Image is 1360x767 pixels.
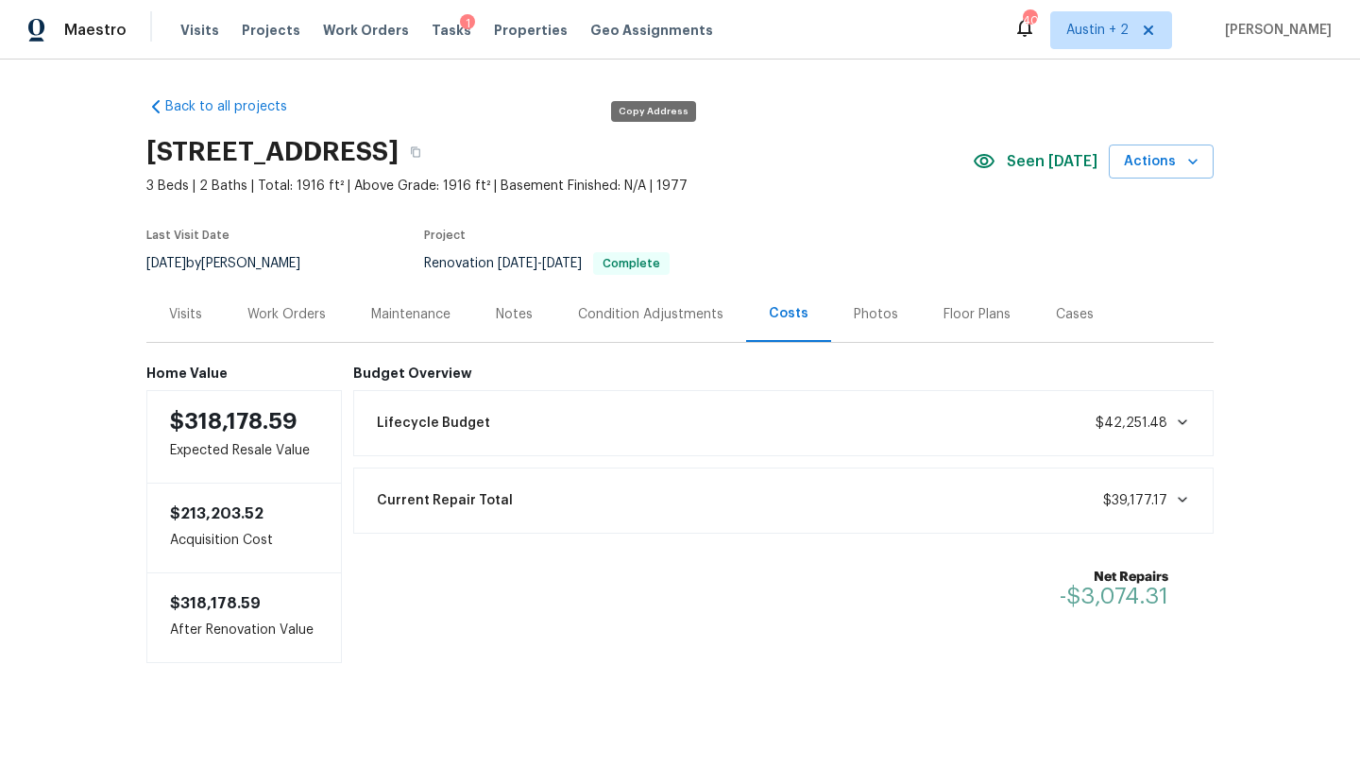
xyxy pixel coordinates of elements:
div: Floor Plans [943,305,1011,324]
div: Costs [769,304,808,323]
div: Expected Resale Value [146,390,342,484]
span: Projects [242,21,300,40]
span: Tasks [432,24,471,37]
span: Visits [180,21,219,40]
span: Complete [595,258,668,269]
span: $39,177.17 [1103,494,1167,507]
div: Work Orders [247,305,326,324]
a: Back to all projects [146,97,328,116]
span: - [498,257,582,270]
span: $42,251.48 [1096,417,1167,430]
span: $318,178.59 [170,596,261,611]
div: Maintenance [371,305,450,324]
span: [DATE] [146,257,186,270]
span: Current Repair Total [377,491,513,510]
span: [PERSON_NAME] [1217,21,1332,40]
div: Condition Adjustments [578,305,723,324]
b: Net Repairs [1060,568,1168,587]
span: Lifecycle Budget [377,414,490,433]
span: [DATE] [542,257,582,270]
div: 1 [460,14,475,33]
h6: Budget Overview [353,366,1215,381]
div: Cases [1056,305,1094,324]
span: -$3,074.31 [1060,585,1168,607]
span: Work Orders [323,21,409,40]
span: [DATE] [498,257,537,270]
span: Properties [494,21,568,40]
h6: Home Value [146,366,342,381]
div: Notes [496,305,533,324]
div: After Renovation Value [146,572,342,663]
div: Visits [169,305,202,324]
span: $318,178.59 [170,410,297,433]
h2: [STREET_ADDRESS] [146,143,399,162]
div: Photos [854,305,898,324]
span: Actions [1124,150,1198,174]
div: 40 [1023,11,1036,30]
span: Renovation [424,257,670,270]
span: Project [424,230,466,241]
div: by [PERSON_NAME] [146,252,323,275]
span: Seen [DATE] [1007,152,1097,171]
span: 3 Beds | 2 Baths | Total: 1916 ft² | Above Grade: 1916 ft² | Basement Finished: N/A | 1977 [146,177,973,196]
span: Last Visit Date [146,230,229,241]
span: Geo Assignments [590,21,713,40]
button: Actions [1109,145,1214,179]
span: $213,203.52 [170,506,263,521]
span: Maestro [64,21,127,40]
span: Austin + 2 [1066,21,1129,40]
div: Acquisition Cost [146,484,342,572]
